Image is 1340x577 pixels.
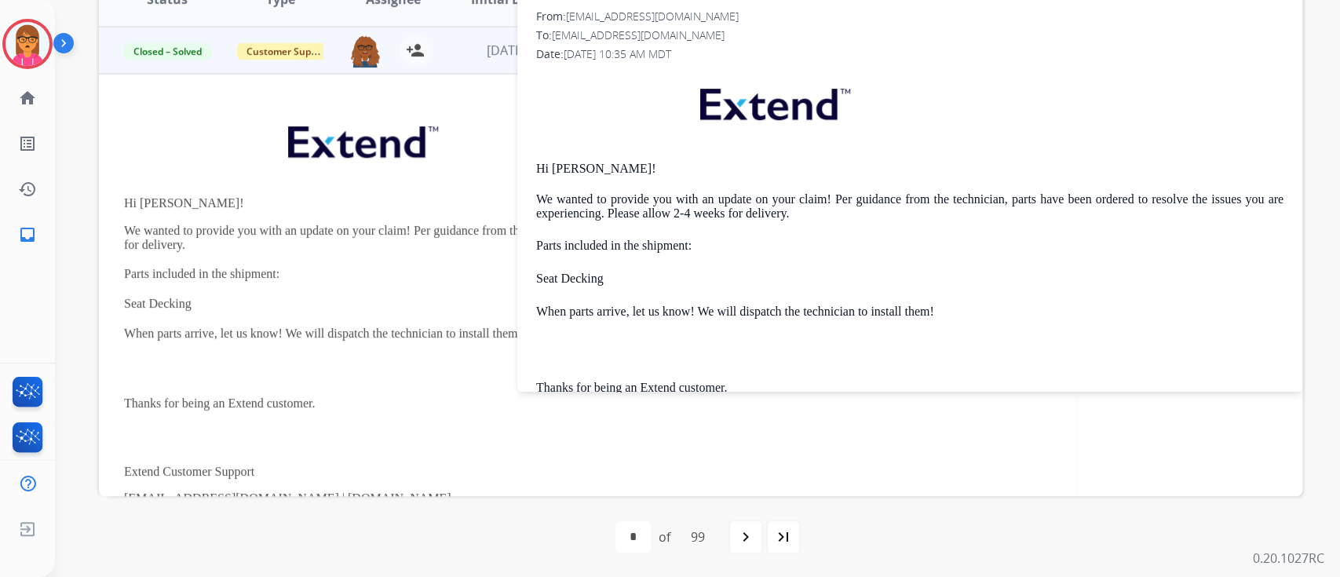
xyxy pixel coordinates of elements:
[5,22,49,66] img: avatar
[406,41,425,60] mat-icon: person_add
[18,180,37,199] mat-icon: history
[486,42,525,59] span: [DATE]
[659,528,670,546] div: of
[124,43,211,60] span: Closed – Solved
[552,27,725,42] span: [EMAIL_ADDRESS][DOMAIN_NAME]
[536,381,1283,395] p: Thanks for being an Extend customer.
[349,35,381,68] img: agent-avatar
[678,521,717,553] div: 99
[566,9,739,24] span: [EMAIL_ADDRESS][DOMAIN_NAME]
[124,396,1051,411] p: Thanks for being an Extend customer.
[124,295,1051,312] p: Seat Decking
[681,70,866,132] img: extend.png
[774,528,793,546] mat-icon: last_page
[124,491,1051,506] p: [EMAIL_ADDRESS][DOMAIN_NAME] | [DOMAIN_NAME]
[536,270,1283,287] p: Seat Decking
[124,265,1051,283] p: Parts included in the shipment:
[536,303,1283,320] p: When parts arrive, let us know! We will dispatch the technician to install them!
[536,162,1283,176] p: Hi [PERSON_NAME]!
[268,108,454,170] img: extend.png
[536,192,1283,221] p: We wanted to provide you with an update on your claim! Per guidance from the technician, parts ha...
[536,9,1283,24] div: From:
[124,325,1051,342] p: When parts arrive, let us know! We will dispatch the technician to install them!
[237,43,339,60] span: Customer Support
[124,196,1051,210] p: Hi [PERSON_NAME]!
[536,46,1283,62] div: Date:
[564,46,671,61] span: [DATE] 10:35 AM MDT
[124,224,1051,253] p: We wanted to provide you with an update on your claim! Per guidance from the technician, parts ha...
[18,134,37,153] mat-icon: list_alt
[124,465,1051,479] p: Extend Customer Support
[18,225,37,244] mat-icon: inbox
[1253,549,1324,568] p: 0.20.1027RC
[736,528,755,546] mat-icon: navigate_next
[536,27,1283,43] div: To:
[536,237,1283,254] p: Parts included in the shipment:
[18,89,37,108] mat-icon: home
